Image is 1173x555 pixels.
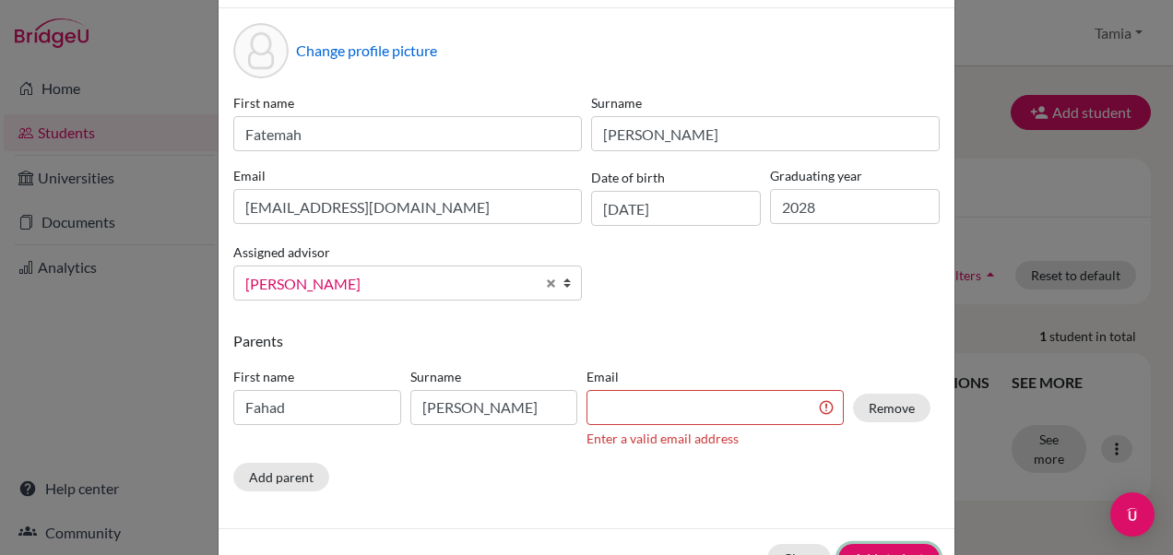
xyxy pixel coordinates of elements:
[233,463,329,491] button: Add parent
[770,166,940,185] label: Graduating year
[233,367,401,386] label: First name
[586,429,844,448] div: Enter a valid email address
[410,367,578,386] label: Surname
[233,330,940,352] p: Parents
[245,272,535,296] span: [PERSON_NAME]
[591,93,940,112] label: Surname
[586,367,844,386] label: Email
[1110,492,1155,537] div: Open Intercom Messenger
[233,166,582,185] label: Email
[233,23,289,78] div: Profile picture
[853,394,930,422] button: Remove
[591,191,761,226] input: dd/mm/yyyy
[233,93,582,112] label: First name
[233,242,330,262] label: Assigned advisor
[591,168,665,187] label: Date of birth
